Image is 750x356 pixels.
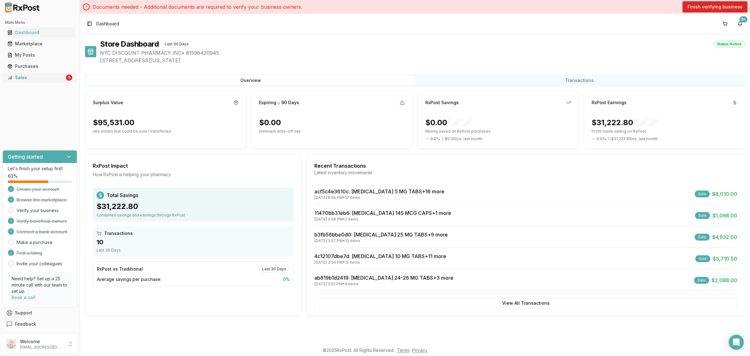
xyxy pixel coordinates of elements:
[5,27,75,38] a: Dashboard
[713,255,737,262] span: $5,710.50
[97,266,143,272] div: RxPost vs Traditional
[2,61,77,71] button: Purchases
[97,213,290,218] div: Combined savings and earnings through RxPost
[7,41,72,47] div: Marketplace
[412,348,427,353] a: Privacy
[2,50,77,60] button: My Posts
[7,63,72,69] div: Purchases
[729,335,744,350] div: Open Intercom Messenger
[100,57,745,64] span: [STREET_ADDRESS][US_STATE]
[712,190,737,198] span: $8,010.00
[314,231,448,238] a: b3fb56bbe0d0: [MEDICAL_DATA] 25 MG TABS+9 more
[283,276,290,282] span: 0 %
[259,118,281,128] div: $0.00
[695,255,710,262] div: Sale
[425,129,571,134] p: Money saved on RxPost purchases
[92,3,302,11] p: Documents needed - Additional documents are required to verify your business owners.
[7,74,65,81] div: Sales
[96,21,119,27] nav: breadcrumb
[2,318,77,330] button: Feedback
[259,129,405,134] p: Imminent write-off risk
[314,282,453,287] div: [DATE] 3:52 PM • 4 items
[97,201,290,211] div: $31,222.80
[682,1,747,13] a: Finish verifying business
[100,49,745,57] span: NYC DISCOUNT PHARMACY INC • # 1598420945
[100,39,159,49] h1: Store Dashboard
[2,73,77,83] button: Sales5
[695,234,710,241] div: Sale
[425,99,459,106] div: RxPost Savings
[8,153,43,160] h3: Getting started
[442,136,482,141] span: ( - $0.00 ) vs. last month
[15,321,36,327] span: Feedback
[86,75,415,85] button: Overview
[397,348,410,353] a: Terms
[5,38,75,49] a: Marketplace
[93,118,134,128] div: $95,531.00
[430,136,440,141] span: 0.0 %
[712,233,737,241] span: $4,932.00
[314,217,451,222] div: [DATE] 4:58 PM • 2 items
[259,266,290,272] div: Last 30 Days
[17,250,42,256] span: Post a listing
[314,162,737,170] div: Recent Transactions
[712,277,737,284] span: $2,088.00
[425,118,472,128] div: $0.00
[2,28,77,38] button: Dashboard
[592,99,627,106] div: RxPost Earnings
[592,129,737,134] p: Profit made selling on RxPost
[17,207,59,214] a: Verify your business
[20,338,63,345] p: Welcome
[314,195,444,200] div: [DATE] 6:56 PM • 17 items
[694,277,709,284] div: Sale
[107,191,138,199] span: Total Savings
[712,212,737,219] span: $1,098.00
[97,276,161,282] span: Average savings per purchase:
[93,129,238,134] p: Idle dollars that could be sold / transferred
[12,276,68,294] p: Need help? Set up a 25 minute call with our team to set up.
[7,29,72,36] div: Dashboard
[739,16,747,23] div: 9+
[5,72,75,83] a: Sales5
[17,239,52,246] a: Make a purchase
[713,41,745,48] div: Status: Active
[2,39,77,49] button: Marketplace
[6,339,16,349] img: User avatar
[314,238,448,243] div: [DATE] 3:57 PM • 10 items
[259,99,299,106] div: Expiring ≤ 90 Days
[7,52,72,58] div: My Posts
[415,75,744,85] button: Transactions
[314,253,446,259] a: 4c12107dbe7d: [MEDICAL_DATA] 10 MG TABS+11 more
[2,307,77,318] button: Support
[93,171,294,178] div: How RxPost is helping your pharmacy
[5,61,75,72] a: Purchases
[93,99,123,106] div: Surplus Value
[314,210,451,216] a: 11470bb31eb6: [MEDICAL_DATA] 145 MCG CAPS+1 more
[592,118,658,128] div: $31,222.80
[597,136,606,141] span: 0.0 %
[314,275,453,281] a: ab819b1d2419: [MEDICAL_DATA] 24-26 MG TABS+3 more
[20,345,63,350] p: [EMAIL_ADDRESS][DOMAIN_NAME]
[93,162,294,170] div: RxPost Impact
[104,230,133,236] span: Transactions
[97,238,290,247] div: 10
[17,229,67,235] span: Connect a bank account
[314,260,446,265] div: [DATE] 3:54 PM • 12 items
[735,19,745,29] button: 9+
[97,248,290,253] div: Last 30 Days
[17,261,62,267] a: Invite your colleagues
[66,74,72,81] div: 5
[12,295,36,300] a: Book a call
[695,212,710,219] div: Sale
[17,218,67,224] span: Verify beneficial owners
[314,170,737,176] div: Latest inventory movements
[695,191,710,197] div: Sale
[5,20,75,25] h2: Main Menu
[96,21,119,27] span: Dashboard
[8,165,72,172] p: Let's finish your setup first!
[314,188,444,195] a: acf5c4e3610c: [MEDICAL_DATA] 5 MG TABS+16 more
[17,186,59,192] span: Create your account
[17,197,67,203] span: Browse the marketplace
[5,49,75,61] a: My Posts
[161,41,192,48] div: Last 30 Days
